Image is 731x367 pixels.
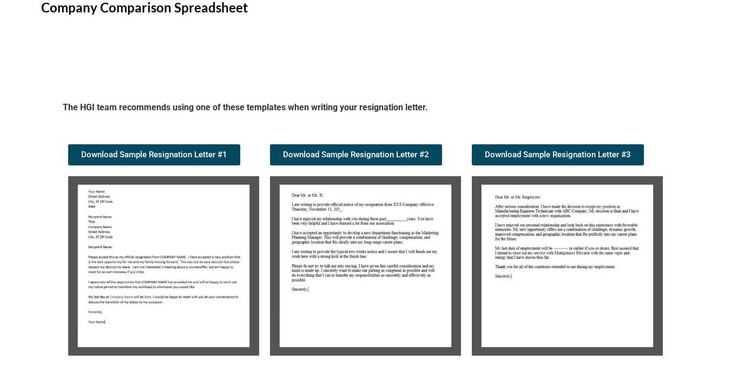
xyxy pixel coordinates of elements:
a: Download Sample Resignation Letter #2 [270,144,442,165]
span: Download Sample Resignation Letter #1 [81,151,227,159]
a: Download Sample Resignation Letter #3 [472,144,644,165]
span: Download Sample Resignation Letter #3 [485,151,631,159]
h5: The HGI team recommends using one of these templates when writing your resignation letter. [63,102,669,117]
span: Download Sample Resignation Letter #2 [283,151,429,159]
a: Download Sample Resignation Letter #1 [68,144,240,165]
